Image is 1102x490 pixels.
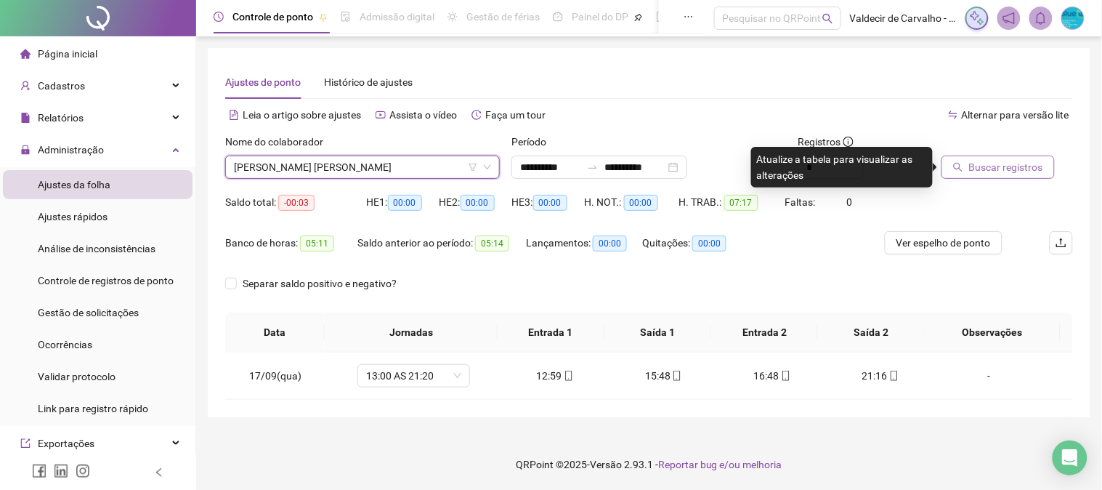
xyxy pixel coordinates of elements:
[388,195,422,211] span: 00:00
[1002,12,1016,25] span: notification
[250,370,302,382] span: 17/09(qua)
[948,110,958,120] span: swap
[1056,237,1067,249] span: upload
[20,145,31,155] span: lock
[729,368,814,384] div: 16:48
[585,194,679,211] div: H. NOT.:
[512,194,585,211] div: HE 3:
[38,307,139,318] span: Gestão de solicitações
[888,371,899,381] span: mobile
[38,179,110,190] span: Ajustes da folha
[469,163,477,172] span: filter
[38,403,148,414] span: Link para registro rápido
[483,163,492,172] span: down
[969,10,985,26] img: sparkle-icon.fc2bf0ac1784a2077858766a79e2daf3.svg
[447,12,458,22] span: sun
[466,11,540,23] span: Gestão de férias
[325,313,497,353] th: Jornadas
[941,156,1055,179] button: Buscar registros
[357,235,526,252] div: Saldo anterior ao período:
[20,81,31,91] span: user-add
[38,275,174,286] span: Controle de registros de ponto
[229,110,239,120] span: file-text
[634,13,643,22] span: pushpin
[969,159,1043,175] span: Buscar registros
[214,12,224,22] span: clock-circle
[471,110,482,120] span: history
[850,10,957,26] span: Valdecir de Carvalho - BlueW Shop Taboão
[624,195,658,211] span: 00:00
[838,368,923,384] div: 21:16
[798,134,854,150] span: Registros
[319,13,328,22] span: pushpin
[300,236,334,252] span: 05:11
[376,110,386,120] span: youtube
[1053,441,1087,475] div: Open Intercom Messenger
[822,13,833,24] span: search
[533,195,567,211] span: 00:00
[76,464,90,478] span: instagram
[32,464,46,478] span: facebook
[38,339,92,350] span: Ocorrências
[20,49,31,59] span: home
[779,371,791,381] span: mobile
[475,236,509,252] span: 05:14
[237,276,402,292] span: Separar saldo positivo e negativo?
[196,439,1102,490] footer: QRPoint © 2025 - 2.93.1 -
[225,313,325,353] th: Data
[1062,7,1084,29] img: 19474
[621,368,706,384] div: 15:48
[38,112,84,124] span: Relatórios
[593,236,627,252] span: 00:00
[38,80,85,92] span: Cadastros
[562,371,574,381] span: mobile
[243,109,361,121] span: Leia o artigo sobre ajustes
[234,156,491,178] span: CAIO SILVA SIQUEIRA
[1034,12,1048,25] span: bell
[724,195,758,211] span: 07:17
[553,12,563,22] span: dashboard
[38,371,116,382] span: Validar protocolo
[225,134,333,150] label: Nome do colaborador
[679,194,785,211] div: H. TRAB.:
[225,76,301,88] span: Ajustes de ponto
[54,464,68,478] span: linkedin
[590,459,622,470] span: Versão
[785,196,817,208] span: Faltas:
[885,231,1002,254] button: Ver espelho de ponto
[846,196,852,208] span: 0
[953,162,963,172] span: search
[587,161,599,173] span: swap-right
[367,194,439,211] div: HE 1:
[656,12,666,22] span: book
[711,313,818,353] th: Entrada 2
[604,313,711,353] th: Saída 1
[587,161,599,173] span: to
[670,371,682,381] span: mobile
[225,235,357,252] div: Banco de horas:
[751,147,933,188] div: Atualize a tabela para visualizar as alterações
[389,109,457,121] span: Assista o vídeo
[642,235,748,252] div: Quitações:
[485,109,546,121] span: Faça um tour
[360,11,434,23] span: Admissão digital
[947,368,1032,384] div: -
[925,313,1061,353] th: Observações
[38,438,94,449] span: Exportações
[572,11,628,23] span: Painel do DP
[38,243,155,254] span: Análise de inconsistências
[692,236,726,252] span: 00:00
[439,194,512,211] div: HE 2:
[20,113,31,123] span: file
[278,195,315,211] span: -00:03
[658,459,782,470] span: Reportar bug e/ou melhoria
[232,11,313,23] span: Controle de ponto
[154,467,164,478] span: left
[38,48,97,60] span: Página inicial
[38,211,108,222] span: Ajustes rápidos
[461,195,495,211] span: 00:00
[20,438,31,449] span: export
[225,194,367,211] div: Saldo total:
[324,76,413,88] span: Histórico de ajustes
[684,12,694,22] span: ellipsis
